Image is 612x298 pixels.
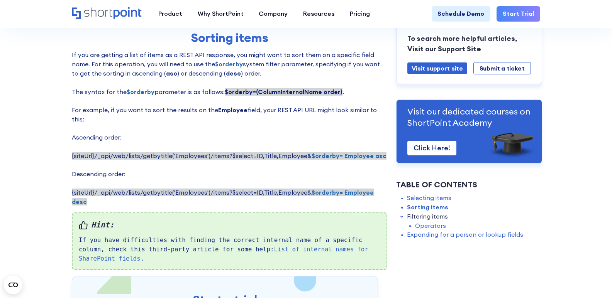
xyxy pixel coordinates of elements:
[407,230,523,239] a: Expanding for a person or lookup fields
[415,221,446,230] a: Operators
[72,152,387,160] span: {siteUrl}/_api/web/lists/getbytitle('Employees')/items?$select=ID,Title,Employee&
[407,194,451,203] a: Selecting items
[85,30,374,45] h2: Sorting items
[312,152,387,160] strong: $orderby= Employee asc
[226,69,241,77] strong: desc
[225,88,342,96] strong: $orderby=(ColumnInternalName order)
[407,212,448,221] a: Filtering items
[497,6,540,22] a: Start Trial
[198,9,244,19] div: Why ShortPoint
[407,106,531,128] p: Visit our dedicated courses on ShortPoint Academy
[432,6,491,22] a: Schedule Demo
[407,141,456,155] a: Click Here!
[295,6,342,22] a: Resources
[72,212,387,270] div: If you have difficulties with finding the correct internal name of a specific column, check this ...
[396,179,542,190] div: Table of Contents
[72,7,143,21] a: Home
[127,88,154,96] strong: $orderby
[4,276,22,294] button: Open CMP widget
[350,9,370,19] div: Pricing
[342,6,378,22] a: Pricing
[72,189,374,205] strong: $orderby= Employee desc
[79,246,368,262] a: List of internal names for SharePoint fields
[303,9,334,19] div: Resources
[407,203,448,212] a: Sorting items
[190,6,251,22] a: Why ShortPoint
[72,189,374,205] span: {siteUrl}/_api/web/lists/getbytitle('Employees')/items?$select=ID,Title,Employee&
[79,219,380,231] em: Hint:
[573,261,612,298] iframe: Chat Widget
[407,34,531,54] p: To search more helpful articles, Visit our Support Site
[218,106,248,114] strong: Employee
[151,6,190,22] a: Product
[72,51,387,206] p: If you are getting a list of items as a REST API response, you might want to sort them on a speci...
[407,62,467,74] a: Visit support site
[166,69,177,77] strong: asc
[259,9,288,19] div: Company
[473,62,531,74] a: Submit a ticket
[215,60,243,68] strong: $orderby
[251,6,296,22] a: Company
[158,9,182,19] div: Product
